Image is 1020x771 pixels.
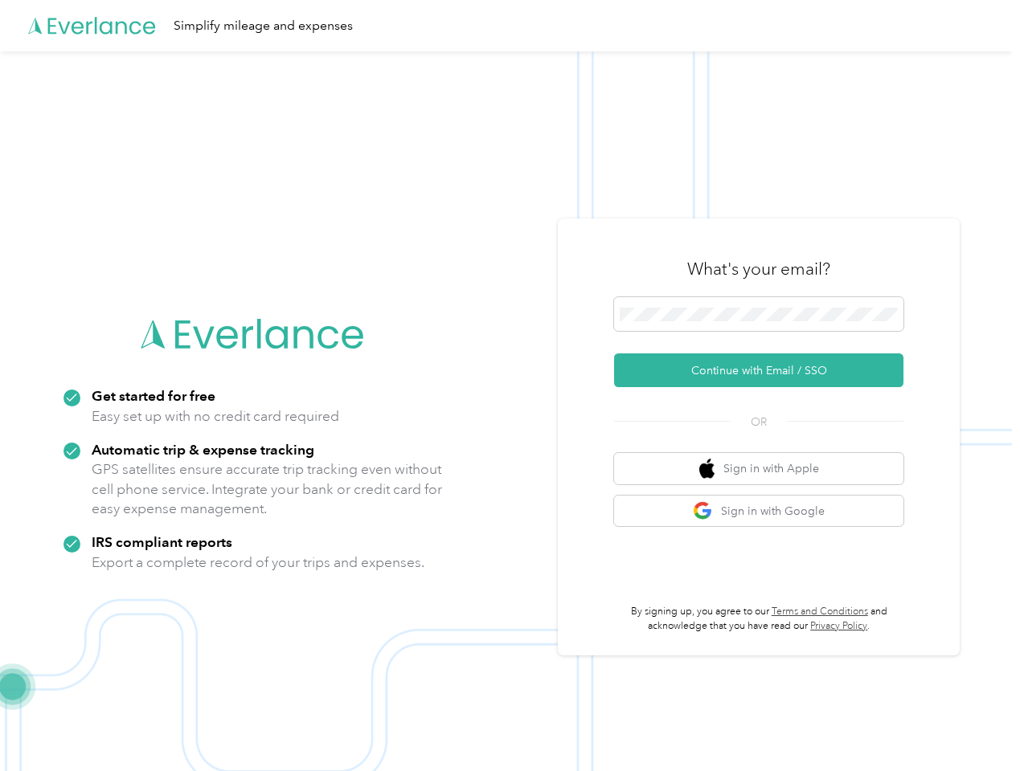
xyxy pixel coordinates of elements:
img: google logo [693,501,713,521]
h3: What's your email? [687,258,830,280]
p: GPS satellites ensure accurate trip tracking even without cell phone service. Integrate your bank... [92,459,443,519]
button: google logoSign in with Google [614,496,903,527]
div: Simplify mileage and expenses [174,16,353,36]
strong: IRS compliant reports [92,533,232,550]
button: apple logoSign in with Apple [614,453,903,484]
img: apple logo [699,459,715,479]
span: OR [731,414,787,430]
p: By signing up, you agree to our and acknowledge that you have read our . [614,605,903,633]
a: Privacy Policy [810,620,867,632]
strong: Automatic trip & expense tracking [92,441,314,458]
button: Continue with Email / SSO [614,353,903,387]
strong: Get started for free [92,387,215,404]
p: Export a complete record of your trips and expenses. [92,553,424,573]
a: Terms and Conditions [772,606,868,618]
p: Easy set up with no credit card required [92,406,339,426]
